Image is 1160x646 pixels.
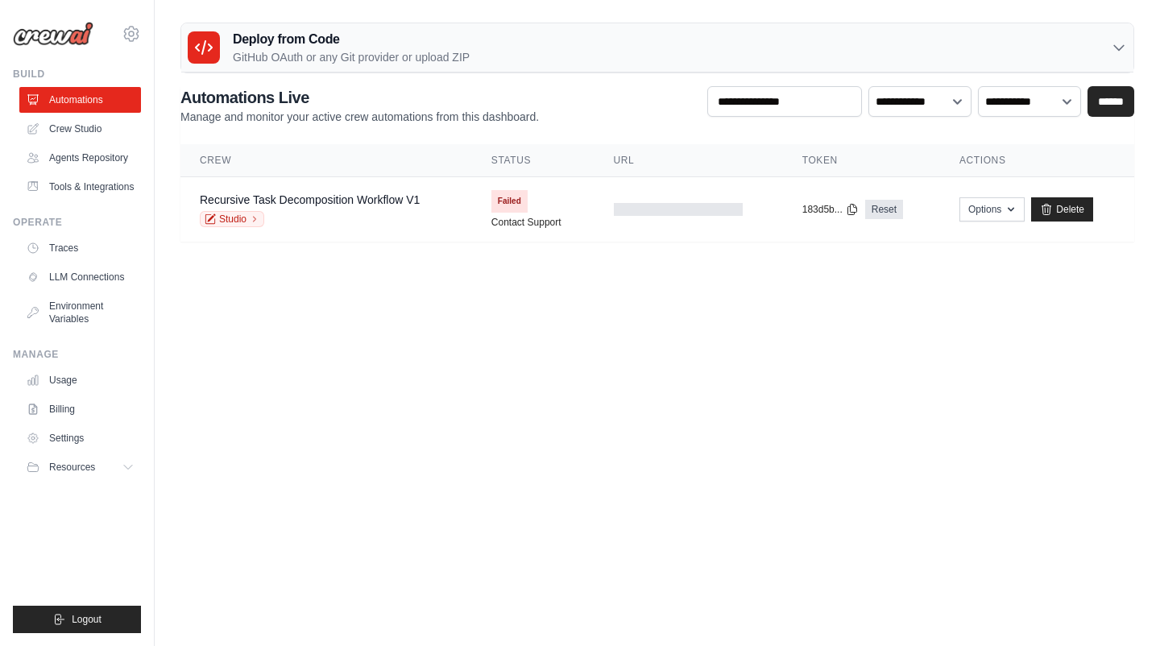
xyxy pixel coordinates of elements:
[802,203,859,216] button: 183d5b...
[19,367,141,393] a: Usage
[19,425,141,451] a: Settings
[19,293,141,332] a: Environment Variables
[940,144,1134,177] th: Actions
[233,49,470,65] p: GitHub OAuth or any Git provider or upload ZIP
[865,200,903,219] a: Reset
[19,396,141,422] a: Billing
[72,613,101,626] span: Logout
[1031,197,1093,222] a: Delete
[180,86,539,109] h2: Automations Live
[19,454,141,480] button: Resources
[491,190,528,213] span: Failed
[19,145,141,171] a: Agents Repository
[233,30,470,49] h3: Deploy from Code
[491,216,561,229] a: Contact Support
[200,193,420,206] a: Recursive Task Decomposition Workflow V1
[13,606,141,633] button: Logout
[959,197,1025,222] button: Options
[13,22,93,46] img: Logo
[783,144,940,177] th: Token
[19,235,141,261] a: Traces
[49,461,95,474] span: Resources
[19,116,141,142] a: Crew Studio
[13,348,141,361] div: Manage
[19,264,141,290] a: LLM Connections
[13,216,141,229] div: Operate
[19,174,141,200] a: Tools & Integrations
[180,144,472,177] th: Crew
[472,144,594,177] th: Status
[180,109,539,125] p: Manage and monitor your active crew automations from this dashboard.
[13,68,141,81] div: Build
[19,87,141,113] a: Automations
[594,144,783,177] th: URL
[200,211,264,227] a: Studio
